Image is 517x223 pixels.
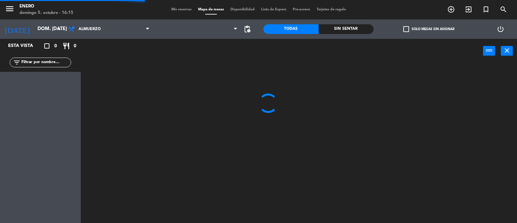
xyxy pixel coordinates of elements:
[485,47,493,54] i: power_input
[263,24,319,34] div: Todas
[482,6,490,13] i: turned_in_not
[447,6,455,13] i: add_circle_outline
[501,46,513,56] button: close
[483,46,495,56] button: power_input
[227,8,258,11] span: Disponibilidad
[19,10,73,16] div: domingo 5. octubre - 16:15
[195,8,227,11] span: Mapa de mesas
[168,8,195,11] span: Mis reservas
[55,25,63,33] i: arrow_drop_down
[54,42,57,50] span: 0
[3,42,47,50] div: Esta vista
[290,8,313,11] span: Pre-acceso
[79,27,101,31] span: Almuerzo
[497,25,504,33] i: power_settings_new
[403,26,454,32] label: Solo mesas sin asignar
[13,59,21,66] i: filter_list
[19,3,73,10] div: Enero
[62,42,70,50] i: restaurant
[21,59,71,66] input: Filtrar por nombre...
[43,42,51,50] i: crop_square
[74,42,76,50] span: 0
[5,4,15,14] i: menu
[500,6,507,13] i: search
[313,8,349,11] span: Tarjetas de regalo
[319,24,374,34] div: Sin sentar
[258,8,290,11] span: Lista de Espera
[403,26,409,32] span: check_box_outline_blank
[465,6,472,13] i: exit_to_app
[503,47,511,54] i: close
[5,4,15,16] button: menu
[243,25,251,33] span: pending_actions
